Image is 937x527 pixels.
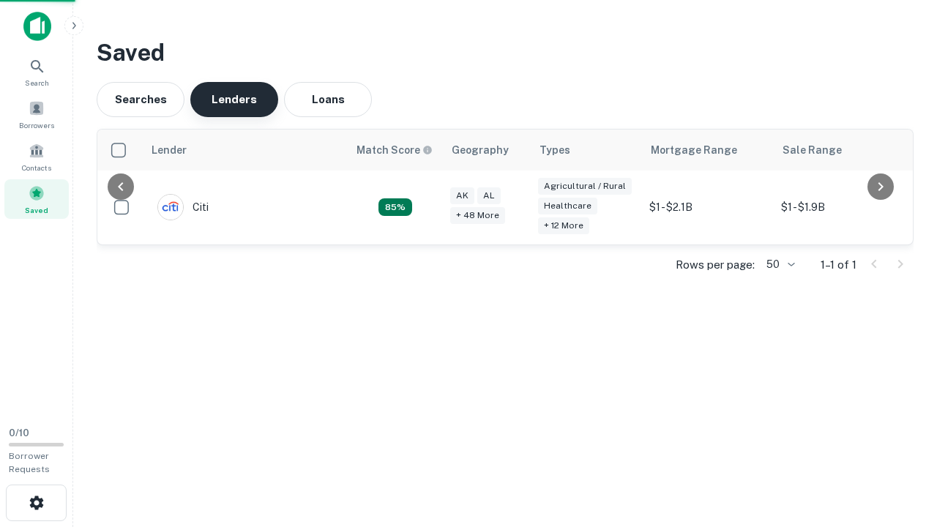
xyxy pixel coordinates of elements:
a: Search [4,52,69,91]
div: Lender [152,141,187,159]
div: Types [540,141,570,159]
div: Geography [452,141,509,159]
button: Searches [97,82,184,117]
a: Borrowers [4,94,69,134]
th: Mortgage Range [642,130,774,171]
a: Contacts [4,137,69,176]
h3: Saved [97,35,914,70]
img: capitalize-icon.png [23,12,51,41]
th: Lender [143,130,348,171]
th: Capitalize uses an advanced AI algorithm to match your search with the best lender. The match sco... [348,130,443,171]
div: Agricultural / Rural [538,178,632,195]
span: Contacts [22,162,51,173]
div: Capitalize uses an advanced AI algorithm to match your search with the best lender. The match sco... [378,198,412,216]
span: 0 / 10 [9,427,29,438]
a: Saved [4,179,69,219]
span: Borrowers [19,119,54,131]
div: AK [450,187,474,204]
div: + 12 more [538,217,589,234]
iframe: Chat Widget [864,410,937,480]
th: Types [531,130,642,171]
div: 50 [761,254,797,275]
p: Rows per page: [676,256,755,274]
td: $1 - $1.9B [774,171,906,244]
p: 1–1 of 1 [821,256,856,274]
span: Search [25,77,49,89]
div: Sale Range [783,141,842,159]
div: Mortgage Range [651,141,737,159]
button: Loans [284,82,372,117]
button: Lenders [190,82,278,117]
span: Saved [25,204,48,216]
div: Capitalize uses an advanced AI algorithm to match your search with the best lender. The match sco... [356,142,433,158]
div: AL [477,187,501,204]
th: Sale Range [774,130,906,171]
th: Geography [443,130,531,171]
td: $1 - $2.1B [642,171,774,244]
div: Citi [157,194,209,220]
h6: Match Score [356,142,430,158]
img: picture [158,195,183,220]
div: Healthcare [538,198,597,214]
span: Borrower Requests [9,451,50,474]
div: + 48 more [450,207,505,224]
